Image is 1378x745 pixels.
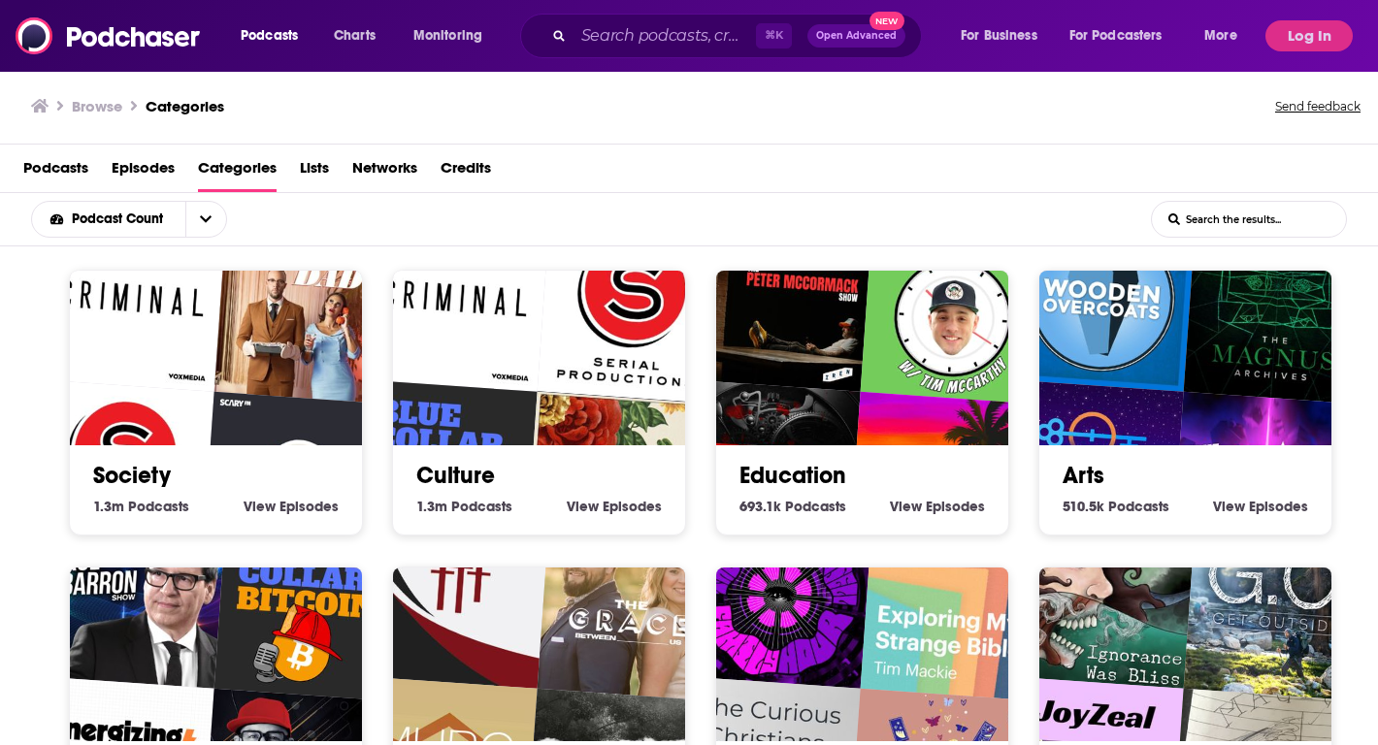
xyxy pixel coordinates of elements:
img: Wooden Overcoats [1008,205,1196,392]
a: 510.5k Arts Podcasts [1063,498,1169,515]
div: 20TIMinutes: A Mental Health Podcast [860,216,1047,404]
span: Podcast Count [72,212,170,226]
img: The Grace Between Us [537,513,724,700]
input: Search podcasts, credits, & more... [574,20,756,51]
img: The Magnus Archives [1183,216,1370,404]
span: Podcasts [241,22,298,49]
span: Monitoring [413,22,482,49]
a: 693.1k Education Podcasts [739,498,846,515]
img: The Peter McCormack Show [685,205,872,392]
button: Send feedback [1269,93,1366,120]
span: For Business [961,22,1037,49]
span: Open Advanced [816,31,897,41]
a: View Society Episodes [244,498,339,515]
a: Podcasts [23,152,88,192]
span: 693.1k [739,498,781,515]
span: More [1204,22,1237,49]
span: 1.3m [416,498,447,515]
span: Episodes [603,498,662,515]
a: View Culture Episodes [567,498,662,515]
span: View [567,498,599,515]
a: 1.3m Society Podcasts [93,498,189,515]
a: Lists [300,152,329,192]
span: Episodes [1249,498,1308,515]
button: open menu [400,20,508,51]
a: Society [93,461,171,490]
button: open menu [227,20,323,51]
span: Charts [334,22,376,49]
div: Search podcasts, credits, & more... [539,14,940,58]
a: 1.3m Culture Podcasts [416,498,512,515]
img: Duncan Trussell Family Hour [685,501,872,688]
button: open menu [947,20,1062,51]
img: Blue Collar Bitcoin [213,513,401,700]
a: Education [739,461,846,490]
a: Categories [198,152,277,192]
span: View [1213,498,1245,515]
a: View Education Episodes [890,498,985,515]
span: ⌘ K [756,23,792,49]
h2: Choose List sort [31,201,257,238]
span: Episodes [926,498,985,515]
button: open menu [32,212,185,226]
a: Arts [1063,461,1104,490]
button: open menu [185,202,226,237]
button: open menu [1057,20,1191,51]
img: Ignorance Was Bliss [1008,501,1196,688]
a: Categories [146,97,224,115]
a: Culture [416,461,495,490]
a: Episodes [112,152,175,192]
span: For Podcasters [1069,22,1163,49]
span: Podcasts [451,498,512,515]
img: Exploring My Strange Bible [860,513,1047,700]
span: 1.3m [93,498,124,515]
h3: Browse [72,97,122,115]
button: Open AdvancedNew [807,24,905,48]
button: Log In [1265,20,1353,51]
img: Your Mom & Dad [213,216,401,404]
img: Podchaser - Follow, Share and Rate Podcasts [16,17,202,54]
span: 510.5k [1063,498,1104,515]
span: View [244,498,276,515]
a: Networks [352,152,417,192]
a: View Arts Episodes [1213,498,1308,515]
img: Criminal [362,205,549,392]
a: Charts [321,20,387,51]
span: New [869,12,904,30]
span: Podcasts [1108,498,1169,515]
img: Serial [537,216,724,404]
button: open menu [1191,20,1262,51]
img: The Paul Barron Crypto Show [39,501,226,688]
img: Criminal [39,205,226,392]
span: View [890,498,922,515]
img: G.O. Get Outside Podcast - Everyday Active People Outdoors [1183,513,1370,700]
img: New Hope Baptist Church of Aurora [362,501,549,688]
span: Podcasts [128,498,189,515]
span: Episodes [279,498,339,515]
a: Credits [441,152,491,192]
span: Podcasts [785,498,846,515]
